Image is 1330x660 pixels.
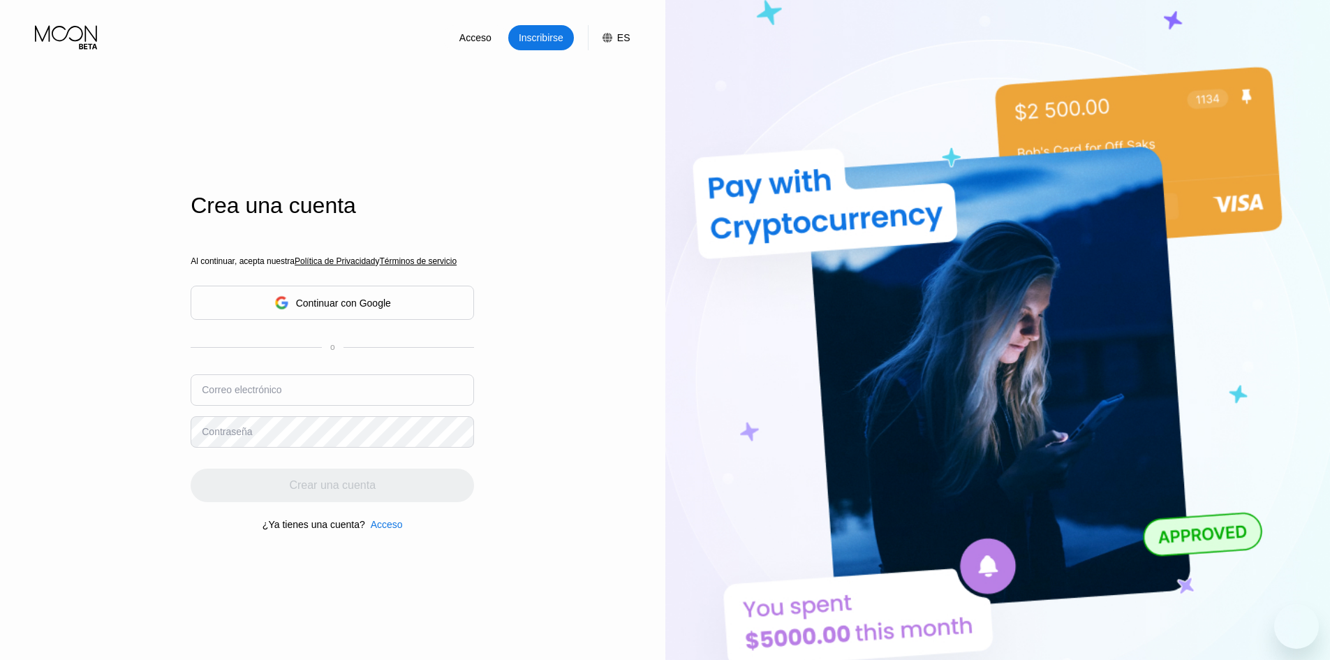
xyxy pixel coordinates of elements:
font: Correo electrónico [202,384,281,395]
font: Acceso [371,519,403,530]
div: Acceso [365,519,403,530]
font: ES [617,32,630,43]
font: Términos de servicio [379,256,457,266]
div: Continuar con Google [191,286,474,320]
iframe: Botón para iniciar la ventana de mensajería [1274,604,1319,649]
font: Política de Privacidad [295,256,375,266]
font: Continuar con Google [296,298,391,309]
font: Crea una cuenta [191,193,356,218]
font: Acceso [459,32,492,43]
font: Contraseña [202,426,252,437]
font: Inscribirse [519,32,563,43]
div: Inscribirse [508,25,574,50]
div: Acceso [443,25,508,50]
font: y [375,256,379,266]
font: ¿Ya tienes una cuenta? [263,519,365,530]
div: ES [588,25,630,50]
font: o [330,342,335,352]
font: Al continuar, acepta nuestra [191,256,295,266]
